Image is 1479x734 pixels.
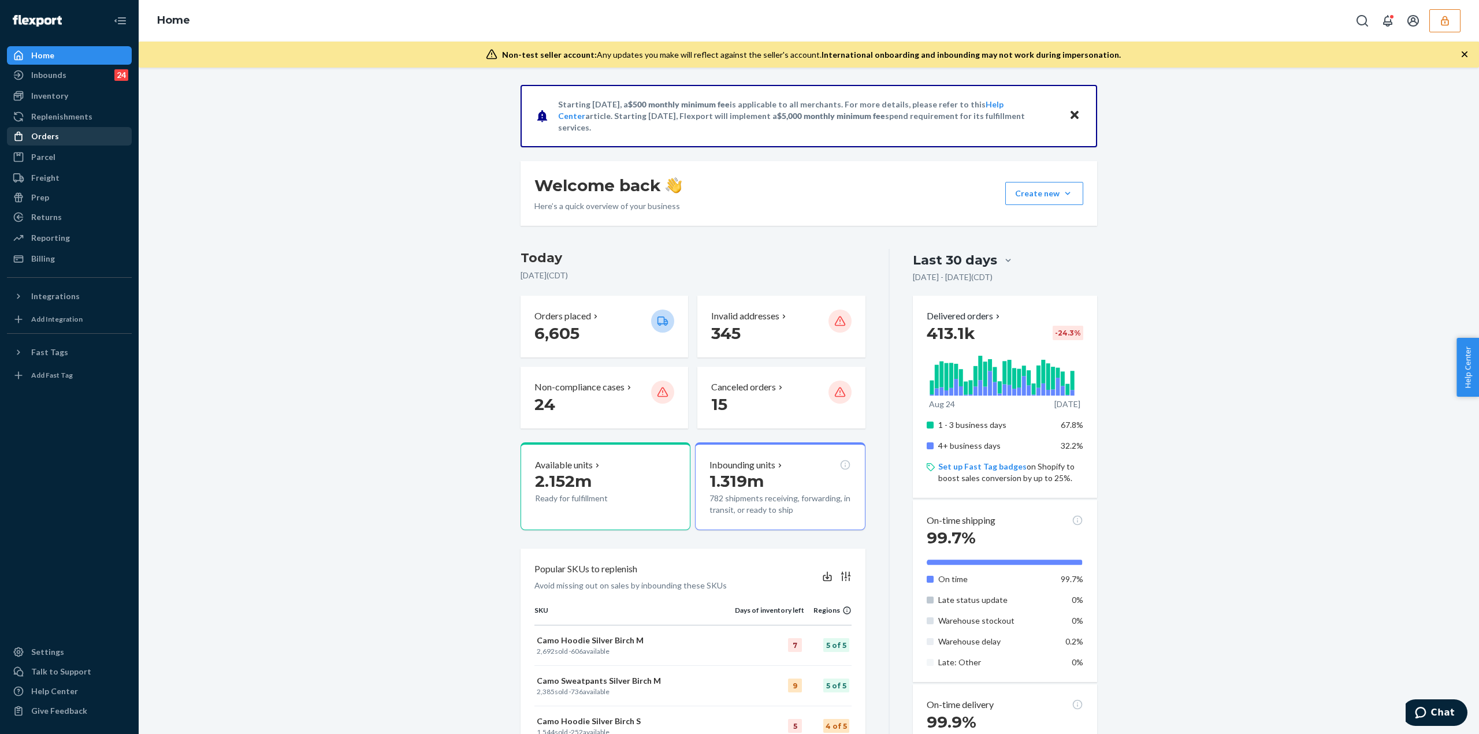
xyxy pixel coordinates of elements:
[521,249,865,267] h3: Today
[7,343,132,362] button: Fast Tags
[571,647,583,655] span: 606
[7,643,132,661] a: Settings
[534,200,682,212] p: Here’s a quick overview of your business
[1072,657,1083,667] span: 0%
[1061,574,1083,584] span: 99.7%
[534,605,735,625] th: SKU
[31,646,64,658] div: Settings
[709,459,775,472] p: Inbounding units
[31,346,68,358] div: Fast Tags
[927,528,976,547] span: 99.7%
[1072,616,1083,625] span: 0%
[521,296,688,357] button: Orders placed 6,605
[31,232,70,244] div: Reporting
[709,471,764,491] span: 1.319m
[534,394,555,414] span: 24
[31,314,83,324] div: Add Integration
[31,253,55,264] div: Billing
[804,605,852,615] div: Regions
[709,493,850,516] p: 782 shipments receiving, forwarding, in transit, or ready to ship
[157,14,190,27] a: Home
[537,635,733,646] p: Camo Hoodie Silver Birch M
[822,50,1121,59] span: International onboarding and inbounding may not work during impersonation.
[1065,636,1083,646] span: 0.2%
[913,271,993,283] p: [DATE] - [DATE] ( CDT )
[114,69,128,81] div: 24
[927,310,1002,323] button: Delivered orders
[913,251,997,269] div: Last 30 days
[31,705,87,717] div: Give Feedback
[31,111,92,122] div: Replenishments
[521,270,865,281] p: [DATE] ( CDT )
[927,698,994,711] p: On-time delivery
[502,50,597,59] span: Non-test seller account:
[1351,9,1374,32] button: Open Search Box
[711,310,779,323] p: Invalid addresses
[788,719,802,733] div: 5
[1053,326,1083,340] div: -24.3 %
[31,50,54,61] div: Home
[558,99,1058,133] p: Starting [DATE], a is applicable to all merchants. For more details, please refer to this article...
[31,290,80,302] div: Integrations
[1402,9,1425,32] button: Open account menu
[1376,9,1399,32] button: Open notifications
[666,177,682,193] img: hand-wave emoji
[31,192,49,203] div: Prep
[697,296,865,357] button: Invalid addresses 345
[823,638,849,652] div: 5 of 5
[697,367,865,429] button: Canceled orders 15
[537,716,733,727] p: Camo Hoodie Silver Birch S
[1061,420,1083,430] span: 67.8%
[938,573,1052,585] p: On time
[537,687,555,696] span: 2,385
[695,442,865,530] button: Inbounding units1.319m782 shipments receiving, forwarding, in transit, or ready to ship
[735,605,804,625] th: Days of inventory left
[31,131,59,142] div: Orders
[534,323,579,343] span: 6,605
[927,514,995,527] p: On-time shipping
[7,169,132,187] a: Freight
[537,646,733,656] p: sold · available
[823,719,849,733] div: 4 of 5
[534,310,591,323] p: Orders placed
[927,323,975,343] span: 413.1k
[927,712,976,732] span: 99.9%
[7,188,132,207] a: Prep
[7,229,132,247] a: Reporting
[521,442,690,530] button: Available units2.152mReady for fulfillment
[7,249,132,268] a: Billing
[31,666,91,677] div: Talk to Support
[534,175,682,196] h1: Welcome back
[929,398,955,410] p: Aug 24
[537,647,555,655] span: 2,692
[31,685,78,697] div: Help Center
[31,69,66,81] div: Inbounds
[7,66,132,84] a: Inbounds24
[31,172,60,184] div: Freight
[31,151,55,163] div: Parcel
[1067,107,1082,124] button: Close
[788,638,802,652] div: 7
[1456,338,1479,397] button: Help Center
[571,687,583,696] span: 736
[1406,699,1467,728] iframe: Opens a widget where you can chat to one of our agents
[7,682,132,701] a: Help Center
[1061,441,1083,450] span: 32.2%
[7,208,132,226] a: Returns
[823,679,849,692] div: 5 of 5
[1072,595,1083,605] span: 0%
[537,687,733,696] p: sold · available
[7,46,132,65] a: Home
[7,310,132,329] a: Add Integration
[7,127,132,146] a: Orders
[109,9,132,32] button: Close Navigation
[628,99,730,109] span: $500 monthly minimum fee
[938,636,1052,647] p: Warehouse delay
[31,90,68,102] div: Inventory
[1005,182,1083,205] button: Create new
[938,594,1052,606] p: Late status update
[777,111,885,121] span: $5,000 monthly minimum fee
